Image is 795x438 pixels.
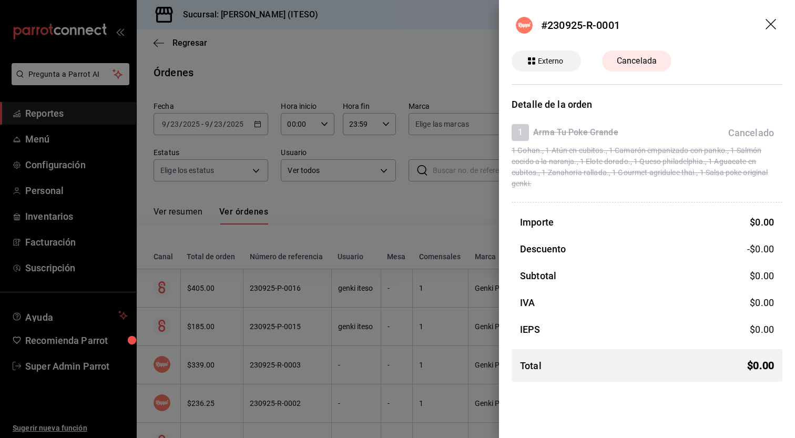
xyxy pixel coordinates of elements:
[520,322,541,337] h3: IEPS
[728,126,774,140] div: Cancelado
[534,56,568,67] span: Externo
[520,269,556,283] h3: Subtotal
[750,324,774,335] span: $ 0.00
[610,55,663,67] span: Cancelada
[747,242,774,256] span: -$0.00
[512,97,782,111] h3: Detalle de la orden
[520,242,566,256] h3: Descuento
[520,359,542,373] h3: Total
[747,358,774,373] span: $ 0.00
[766,19,778,32] button: drag
[533,126,618,139] h4: Arma Tu Poke Grande
[520,296,535,310] h3: IVA
[512,126,529,139] span: 1
[750,297,774,308] span: $ 0.00
[520,215,554,229] h3: Importe
[541,17,620,33] div: #230925-R-0001
[512,145,774,189] span: 1 Gohan., 1 Atún en cubitos., 1 Camarón empanizado con panko., 1 Salmón cocido a la naranja., 1 E...
[750,217,774,228] span: $ 0.00
[750,270,774,281] span: $ 0.00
